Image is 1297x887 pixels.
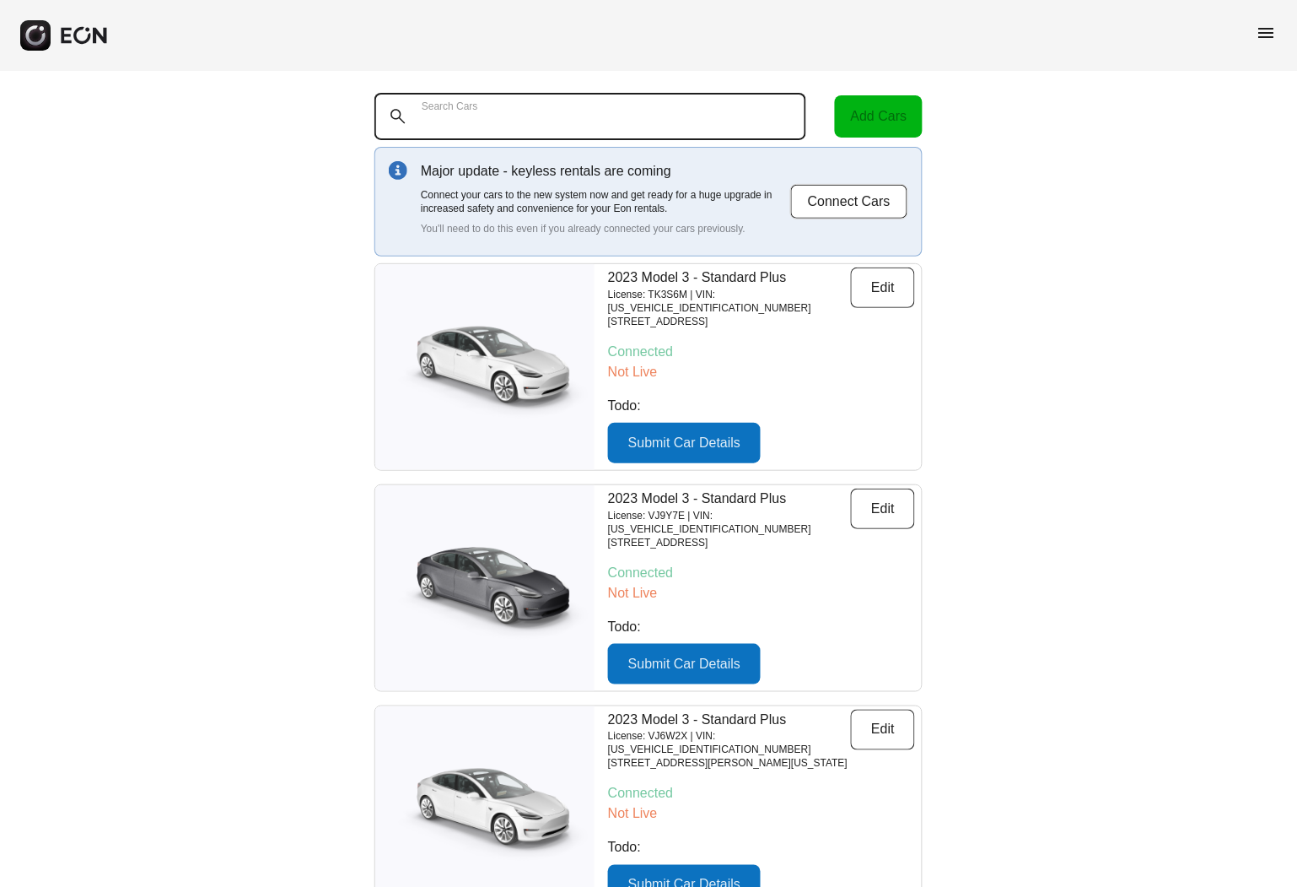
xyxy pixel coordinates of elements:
p: Connected [608,342,915,362]
img: car [375,533,595,643]
p: 2023 Model 3 - Standard Plus [608,710,851,730]
p: Connected [608,784,915,804]
span: menu [1257,23,1277,43]
label: Search Cars [422,100,478,113]
button: Submit Car Details [608,644,761,684]
button: Edit [851,268,915,308]
button: Edit [851,710,915,750]
p: [STREET_ADDRESS] [608,315,851,328]
p: Todo: [608,838,915,858]
button: Edit [851,489,915,529]
p: Connect your cars to the new system now and get ready for a huge upgrade in increased safety and ... [421,188,790,215]
button: Submit Car Details [608,423,761,463]
p: Major update - keyless rentals are coming [421,161,790,181]
p: You'll need to do this even if you already connected your cars previously. [421,222,790,235]
p: Todo: [608,617,915,637]
p: 2023 Model 3 - Standard Plus [608,268,851,288]
p: Todo: [608,396,915,416]
img: car [375,754,595,864]
p: Not Live [608,362,915,382]
p: Not Live [608,583,915,603]
img: car [375,312,595,422]
p: License: VJ9Y7E | VIN: [US_VEHICLE_IDENTIFICATION_NUMBER] [608,509,851,536]
img: info [389,161,407,180]
p: [STREET_ADDRESS][PERSON_NAME][US_STATE] [608,757,851,771]
p: Connected [608,563,915,583]
p: License: VJ6W2X | VIN: [US_VEHICLE_IDENTIFICATION_NUMBER] [608,730,851,757]
p: Not Live [608,804,915,825]
p: License: TK3S6M | VIN: [US_VEHICLE_IDENTIFICATION_NUMBER] [608,288,851,315]
button: Connect Cars [790,184,908,219]
p: [STREET_ADDRESS] [608,536,851,549]
p: 2023 Model 3 - Standard Plus [608,489,851,509]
